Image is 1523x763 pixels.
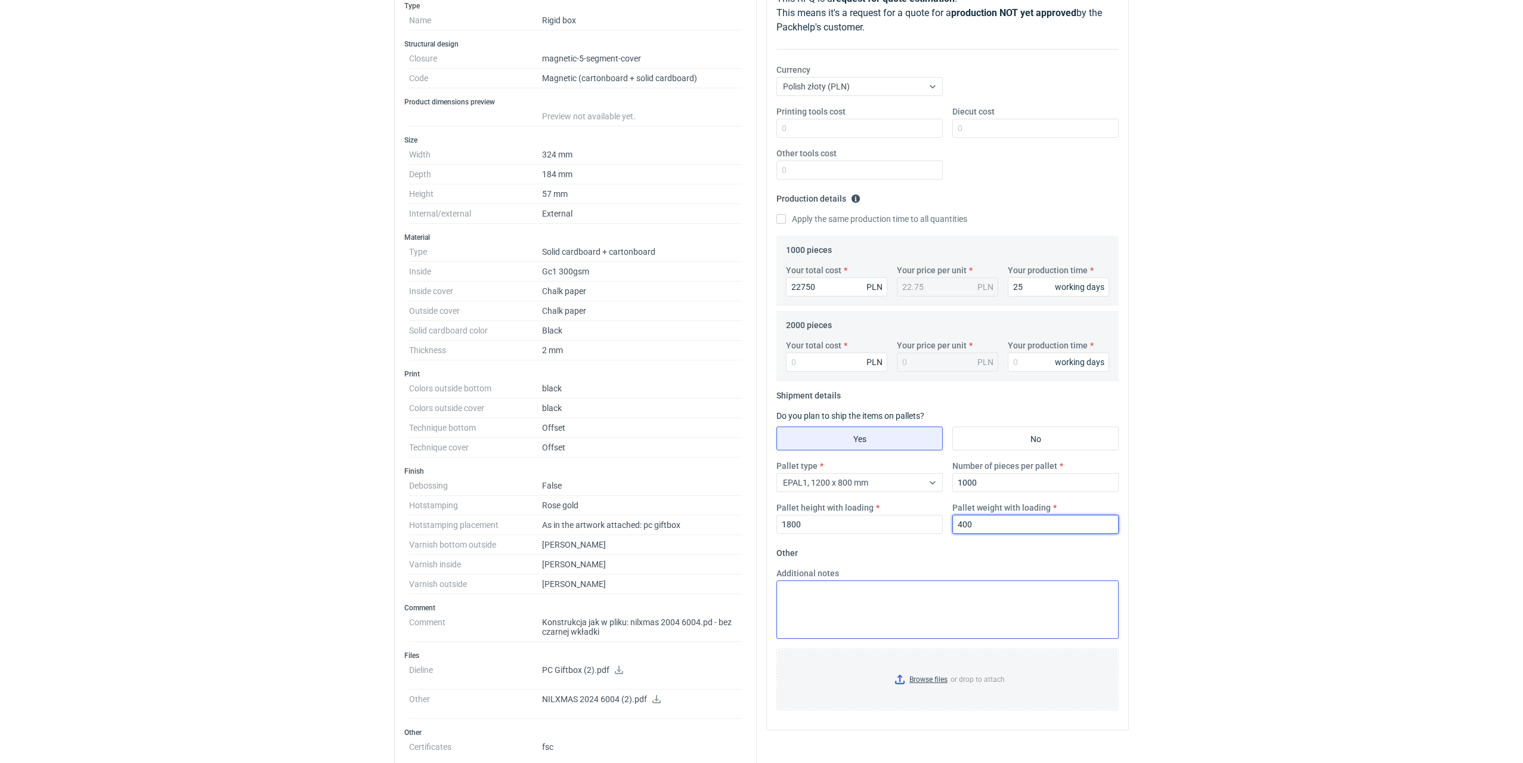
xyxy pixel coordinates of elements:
input: 0 [952,515,1119,534]
label: Yes [776,427,943,450]
h3: Other [404,728,747,737]
input: 0 [952,473,1119,492]
span: EPAL1, 1200 x 800 mm [783,478,868,487]
dt: Closure [409,49,542,69]
label: Your total cost [786,339,841,351]
label: Number of pieces per pallet [952,460,1057,472]
dd: As in the artwork attached: pc giftbox [542,515,742,535]
label: Your price per unit [897,264,967,276]
dd: Gc1 300gsm [542,262,742,282]
label: Apply the same production time to all quantities [776,213,967,225]
label: Additional notes [776,567,839,579]
div: PLN [866,356,883,368]
dt: Varnish inside [409,555,542,574]
dd: black [542,399,742,418]
h3: Finish [404,467,747,476]
dt: Thickness [409,341,542,360]
dd: Offset [542,418,742,438]
dt: Width [409,145,542,165]
dt: Internal/external [409,204,542,224]
dt: Debossing [409,476,542,496]
dd: Magnetic (cartonboard + solid cardboard) [542,69,742,88]
dt: Colors outside bottom [409,379,542,399]
dt: Solid cardboard color [409,321,542,341]
dd: 184 mm [542,165,742,184]
div: PLN [866,281,883,293]
dt: Type [409,242,542,262]
dd: magnetic-5-segment-cover [542,49,742,69]
legend: Shipment details [776,386,841,400]
div: working days [1055,356,1104,368]
h3: Type [404,1,747,11]
dd: fsc [542,737,742,752]
input: 0 [1008,277,1109,296]
dt: Hotstamping placement [409,515,542,535]
input: 0 [786,277,887,296]
dt: Varnish bottom outside [409,535,542,555]
label: Diecut cost [952,106,995,118]
dd: 57 mm [542,184,742,204]
dt: Technique cover [409,438,542,458]
legend: Production details [776,189,860,203]
label: Pallet height with loading [776,502,874,514]
dd: 324 mm [542,145,742,165]
input: 0 [776,119,943,138]
label: Your total cost [786,264,841,276]
p: NILXMAS 2024 6004 (2).pdf [542,694,742,705]
input: 0 [776,160,943,180]
dd: 2 mm [542,341,742,360]
dt: Name [409,11,542,30]
input: 0 [786,353,887,372]
dd: External [542,204,742,224]
label: Pallet weight with loading [952,502,1051,514]
div: PLN [977,356,993,368]
legend: 1000 pieces [786,240,832,255]
legend: 2000 pieces [786,316,832,330]
dt: Colors outside cover [409,399,542,418]
label: or drop to attach [777,649,1118,710]
label: Your price per unit [897,339,967,351]
dt: Hotstamping [409,496,542,515]
span: Preview not available yet. [542,112,636,121]
h3: Print [404,369,747,379]
dt: Inside [409,262,542,282]
label: Pallet type [776,460,818,472]
h3: Product dimensions preview [404,97,747,107]
dt: Varnish outside [409,574,542,594]
dd: Rose gold [542,496,742,515]
p: PC Giftbox (2).pdf [542,665,742,676]
label: Do you plan to ship the items on pallets? [776,411,924,421]
dt: Outside cover [409,301,542,321]
legend: Other [776,543,798,558]
input: 0 [952,119,1119,138]
dd: [PERSON_NAME] [542,535,742,555]
strong: production NOT yet approved [951,7,1076,18]
h3: Material [404,233,747,242]
dt: Certificates [409,737,542,752]
input: 0 [776,515,943,534]
dd: False [542,476,742,496]
dd: Chalk paper [542,301,742,321]
dt: Depth [409,165,542,184]
h3: Structural design [404,39,747,49]
dt: Height [409,184,542,204]
dd: [PERSON_NAME] [542,574,742,594]
label: Printing tools cost [776,106,846,118]
h3: Size [404,135,747,145]
h3: Comment [404,603,747,613]
dt: Technique bottom [409,418,542,438]
dt: Code [409,69,542,88]
dd: Black [542,321,742,341]
div: PLN [977,281,993,293]
label: Currency [776,64,810,76]
label: Your production time [1008,339,1088,351]
dd: Chalk paper [542,282,742,301]
div: working days [1055,281,1104,293]
dd: Rigid box [542,11,742,30]
dd: black [542,379,742,399]
label: Other tools cost [776,147,837,159]
label: Your production time [1008,264,1088,276]
dt: Other [409,690,542,719]
h3: Files [404,651,747,660]
dt: Inside cover [409,282,542,301]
